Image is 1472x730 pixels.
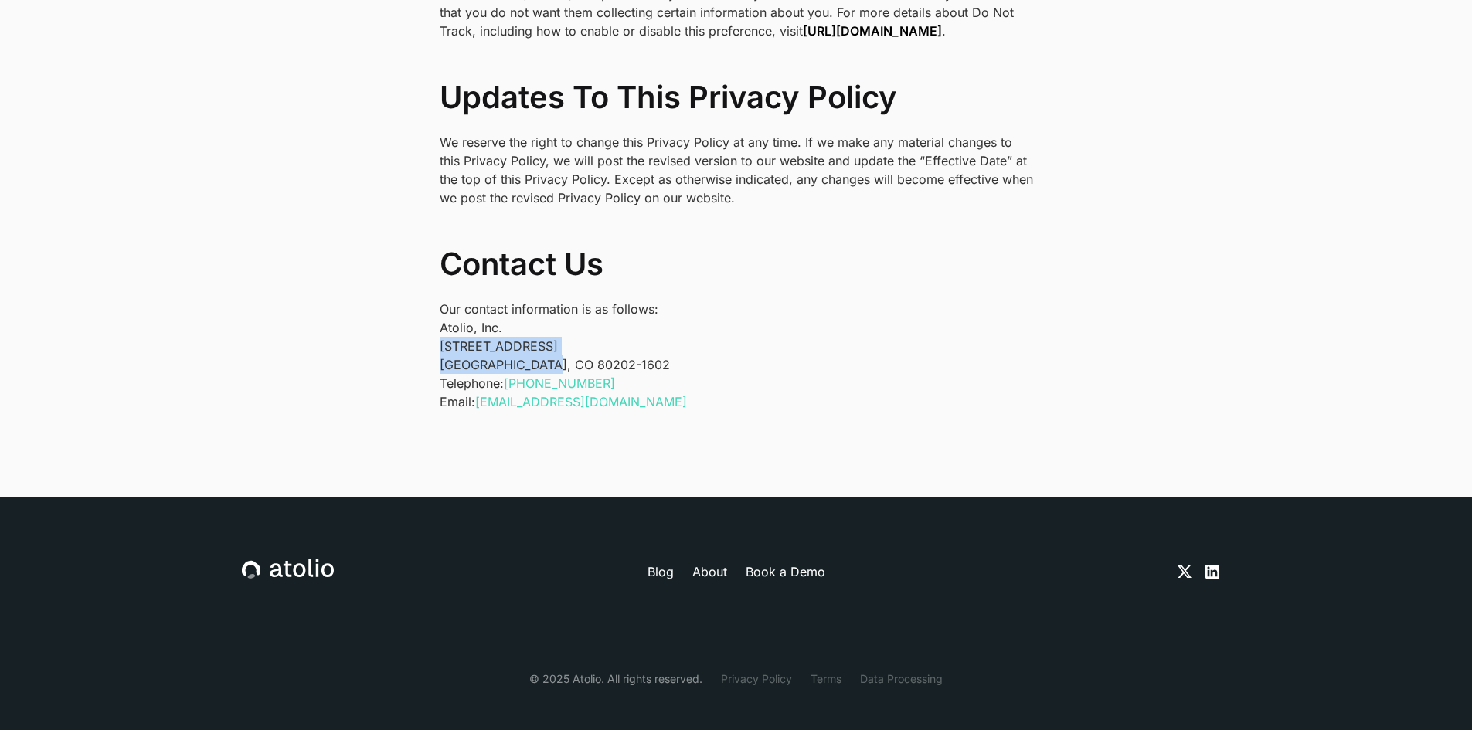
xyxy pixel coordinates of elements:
[440,300,1033,318] p: Our contact information is as follows:
[440,246,1033,283] h3: Contact Us
[746,562,825,581] a: Book a Demo
[721,671,792,687] a: Privacy Policy
[811,671,841,687] a: Terms
[1395,656,1472,730] iframe: Chat Widget
[440,374,1033,411] p: Telephone: Email:
[504,375,615,391] a: [PHONE_NUMBER]
[803,23,942,39] a: [URL][DOMAIN_NAME]
[860,671,943,687] a: Data Processing
[475,394,687,409] a: [EMAIL_ADDRESS][DOMAIN_NAME]
[648,562,674,581] a: Blog
[529,671,702,687] div: © 2025 Atolio. All rights reserved.
[440,318,1033,374] p: Atolio, Inc. [STREET_ADDRESS] [GEOGRAPHIC_DATA], CO 80202-1602
[440,79,1033,116] h3: Updates To This Privacy Policy
[440,133,1033,207] p: We reserve the right to change this Privacy Policy at any time. If we make any material changes t...
[692,562,727,581] a: About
